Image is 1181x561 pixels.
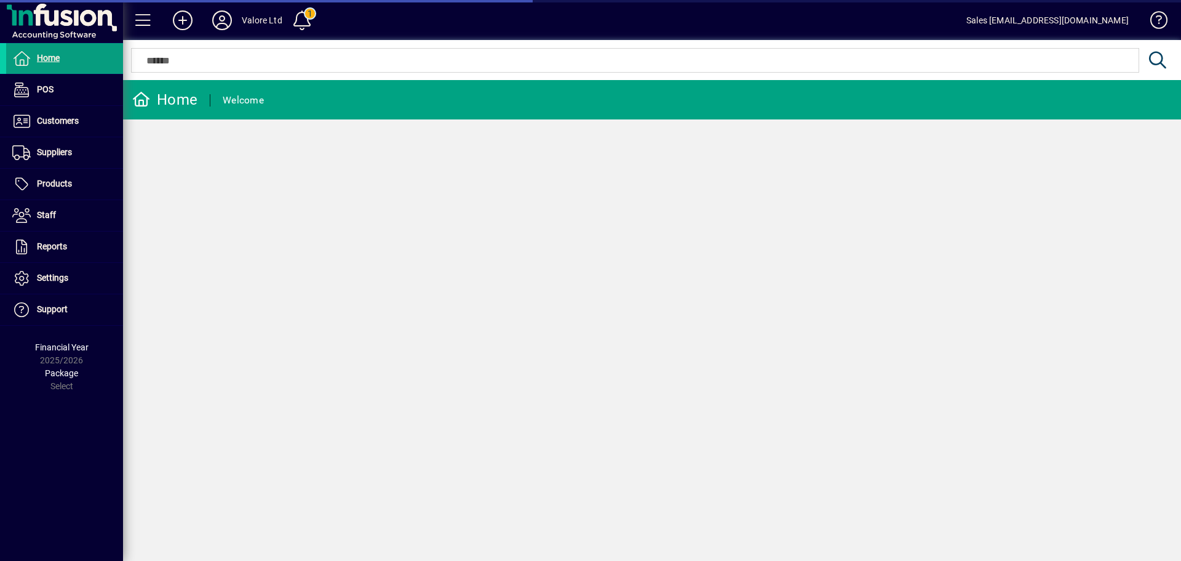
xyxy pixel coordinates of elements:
a: Customers [6,106,123,137]
span: Products [37,179,72,188]
span: Customers [37,116,79,126]
button: Add [163,9,202,31]
a: Products [6,169,123,200]
a: Settings [6,263,123,294]
span: Package [45,368,78,378]
span: Staff [37,210,56,220]
a: Staff [6,200,123,231]
span: Home [37,53,60,63]
span: POS [37,84,54,94]
span: Support [37,304,68,314]
a: POS [6,75,123,105]
a: Reports [6,232,123,262]
span: Reports [37,241,67,251]
span: Financial Year [35,342,89,352]
div: Sales [EMAIL_ADDRESS][DOMAIN_NAME] [966,10,1129,30]
div: Home [132,90,197,110]
a: Support [6,294,123,325]
a: Knowledge Base [1141,2,1166,42]
span: Settings [37,273,68,283]
a: Suppliers [6,137,123,168]
div: Valore Ltd [242,10,282,30]
span: Suppliers [37,147,72,157]
button: Profile [202,9,242,31]
div: Welcome [223,91,264,110]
